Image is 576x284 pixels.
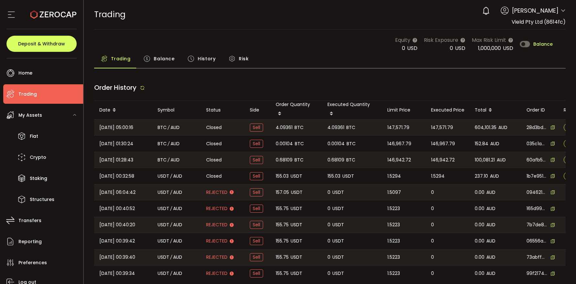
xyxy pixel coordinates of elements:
span: 152.84 [475,140,488,148]
span: Rejected [206,238,227,244]
div: Symbol [152,106,201,114]
span: AUD [173,221,182,229]
span: 0 [402,44,405,52]
span: 146,967.79 [387,140,411,148]
span: 60afb5ad-2003-4362-9ea2-7c730404a952 [526,157,547,163]
span: USDT [158,254,169,261]
span: Crypto [30,153,46,162]
span: 0 [327,189,330,196]
em: / [170,254,172,261]
span: USDT [332,254,344,261]
span: BTC [158,140,167,148]
span: 155.03 [276,172,289,180]
span: 1,000,000 [478,44,501,52]
span: 4.09361 [327,124,344,131]
span: 0 [431,189,434,196]
span: [DATE] 00:39:34 [99,270,135,277]
span: 0 [327,254,330,261]
span: USDT [332,221,344,229]
span: Sell [250,188,263,196]
button: Deposit & Withdraw [6,36,77,52]
span: Sell [250,156,263,164]
span: AUD [173,205,182,212]
span: Home [18,68,32,78]
span: Preferences [18,258,47,267]
span: Closed [206,140,222,147]
span: 155.75 [276,270,289,277]
span: 0.68109 [276,156,293,164]
span: 155.75 [276,205,289,212]
span: USDT [158,189,169,196]
span: BTC [294,124,304,131]
span: [DATE] 06:04:42 [99,189,136,196]
span: 0.00 [475,270,484,277]
span: Max Risk Limit [472,36,506,44]
span: Sell [250,237,263,245]
span: AUD [497,156,506,164]
em: / [168,124,170,131]
span: Vield Pty Ltd (8614fc) [512,18,566,26]
span: BTC [158,156,167,164]
span: 1.5097 [387,189,401,196]
div: Date [94,105,152,116]
span: Fiat [30,132,38,141]
div: Executed Price [426,106,470,114]
span: [DATE] 01:30:24 [99,140,133,148]
span: Rejected [206,254,227,261]
span: USDT [291,189,303,196]
span: 157.05 [276,189,289,196]
span: USDT [158,205,169,212]
span: AUD [486,237,495,245]
span: BTC [158,124,167,131]
span: BTC [295,140,304,148]
span: 0.00 [475,237,484,245]
span: Sell [250,269,263,278]
span: USDT [158,221,169,229]
span: 0 [327,205,330,212]
span: History [198,52,216,65]
span: [DATE] 00:40:20 [99,221,135,229]
em: / [168,156,170,164]
span: 0 [431,237,434,245]
span: [DATE] 00:32:58 [99,172,134,180]
span: AUD [173,270,182,277]
span: AUD [486,270,495,277]
span: [DATE] 00:40:52 [99,205,135,212]
span: 0 [450,44,453,52]
span: 0 [327,270,330,277]
em: / [170,237,172,245]
span: 1.5223 [387,221,400,229]
span: Rejected [206,205,227,212]
span: USDT [291,254,302,261]
span: 1.5294 [387,172,401,180]
span: BTC [346,156,355,164]
span: AUD [173,237,182,245]
span: 0946217a-62aa-4f3d-9979-362dde84e0f9 [526,189,547,196]
span: 155.75 [276,237,289,245]
span: BTC [347,140,356,148]
span: 73abff65-88fb-411a-b05c-f24de8b97bfb [526,254,547,261]
span: Sell [250,253,263,261]
span: 06556a0b-a052-4c9f-b70d-0609804dbd36 [526,238,547,244]
span: AUD [173,172,182,180]
span: BTC [294,156,304,164]
span: Sell [250,140,263,148]
span: AUD [173,254,182,261]
span: Risk Exposure [424,36,458,44]
span: 035c1ae2-8895-44cc-9624-08db6ae5ffb4 [526,140,547,147]
span: Sell [250,221,263,229]
span: 0 [431,270,434,277]
span: 147,571.79 [431,124,453,131]
span: 0.68109 [327,156,344,164]
span: USDT [332,237,344,245]
span: Sell [250,205,263,213]
span: [DATE] 00:39:40 [99,254,135,261]
span: AUD [171,156,180,164]
span: 0.00 [475,205,484,212]
span: Staking [30,174,47,183]
span: [DATE] 01:28:43 [99,156,133,164]
span: 0 [431,221,434,229]
em: / [170,221,172,229]
span: [DATE] 05:00:16 [99,124,133,131]
em: / [170,205,172,212]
